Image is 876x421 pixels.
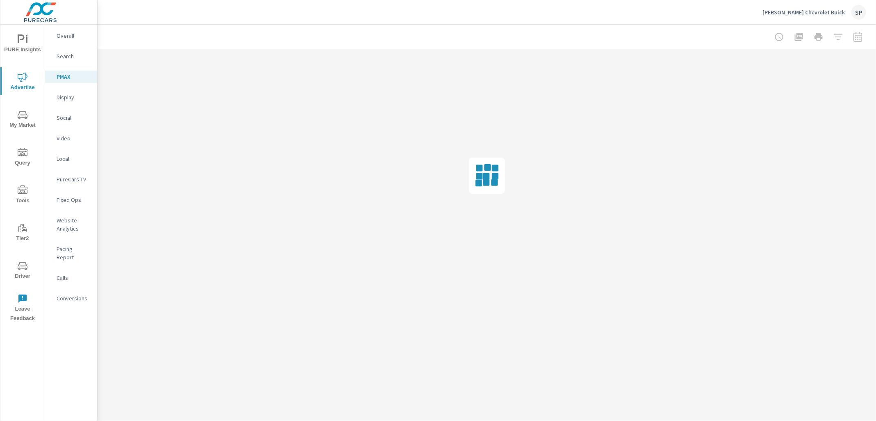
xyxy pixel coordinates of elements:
div: PMAX [45,71,97,83]
div: Local [45,153,97,165]
p: Overall [57,32,91,40]
div: Overall [45,30,97,42]
span: Leave Feedback [3,294,42,323]
p: PureCars TV [57,175,91,183]
p: Pacing Report [57,245,91,261]
span: PURE Insights [3,34,42,55]
div: Conversions [45,292,97,304]
p: Website Analytics [57,216,91,233]
p: Display [57,93,91,101]
span: Query [3,148,42,168]
div: Display [45,91,97,103]
span: Driver [3,261,42,281]
div: Website Analytics [45,214,97,235]
p: [PERSON_NAME] Chevrolet Buick [762,9,845,16]
p: Local [57,155,91,163]
div: Social [45,112,97,124]
span: Tier2 [3,223,42,243]
div: Pacing Report [45,243,97,263]
p: Fixed Ops [57,196,91,204]
p: Search [57,52,91,60]
span: Advertise [3,72,42,92]
p: Social [57,114,91,122]
p: Video [57,134,91,142]
div: Fixed Ops [45,194,97,206]
div: nav menu [0,25,45,327]
div: Calls [45,272,97,284]
div: Video [45,132,97,144]
p: Calls [57,274,91,282]
p: PMAX [57,73,91,81]
div: SP [851,5,866,20]
div: Search [45,50,97,62]
p: Conversions [57,294,91,302]
span: My Market [3,110,42,130]
span: Tools [3,185,42,206]
div: PureCars TV [45,173,97,185]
